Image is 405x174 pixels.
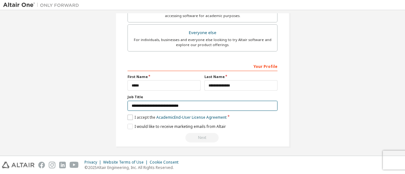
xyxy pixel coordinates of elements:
img: Altair One [3,2,82,8]
div: Privacy [84,160,103,165]
img: youtube.svg [70,162,79,168]
label: Last Name [204,74,277,79]
div: For faculty & administrators of academic institutions administering students and accessing softwa... [132,8,273,18]
label: I would like to receive marketing emails from Altair [128,124,226,129]
p: © 2025 Altair Engineering, Inc. All Rights Reserved. [84,165,182,170]
label: First Name [128,74,201,79]
div: Read and acccept EULA to continue [128,133,277,142]
div: Cookie Consent [150,160,182,165]
label: Job Title [128,94,277,99]
div: Website Terms of Use [103,160,150,165]
a: Academic End-User License Agreement [156,115,227,120]
div: Everyone else [132,28,273,37]
div: For individuals, businesses and everyone else looking to try Altair software and explore our prod... [132,37,273,47]
div: Your Profile [128,61,277,71]
img: facebook.svg [38,162,45,168]
img: linkedin.svg [59,162,66,168]
img: altair_logo.svg [2,162,34,168]
label: I accept the [128,115,227,120]
img: instagram.svg [49,162,55,168]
